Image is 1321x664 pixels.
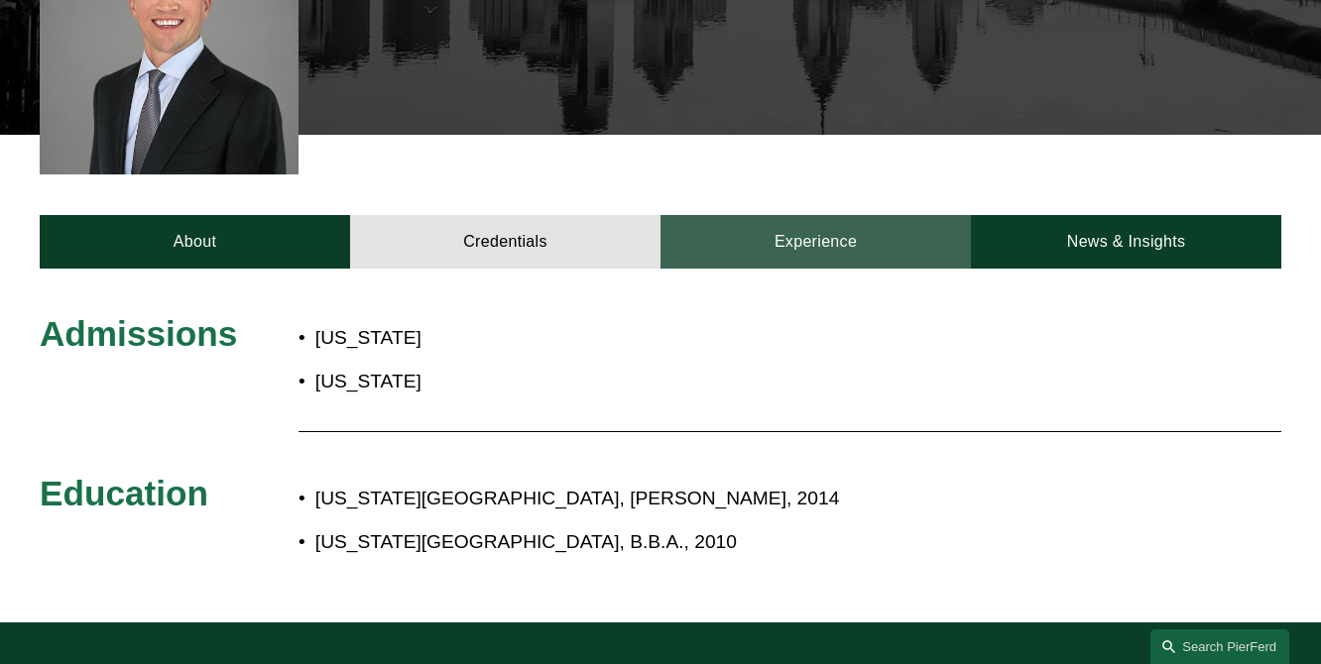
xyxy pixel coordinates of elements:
a: News & Insights [971,215,1281,269]
a: About [40,215,350,269]
a: Search this site [1150,629,1289,664]
a: Experience [660,215,971,269]
a: Credentials [350,215,660,269]
span: Education [40,474,208,512]
p: [US_STATE][GEOGRAPHIC_DATA], [PERSON_NAME], 2014 [315,482,1127,516]
p: [US_STATE] [315,321,765,356]
p: [US_STATE] [315,365,765,399]
span: Admissions [40,314,237,353]
p: [US_STATE][GEOGRAPHIC_DATA], B.B.A., 2010 [315,525,1127,560]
